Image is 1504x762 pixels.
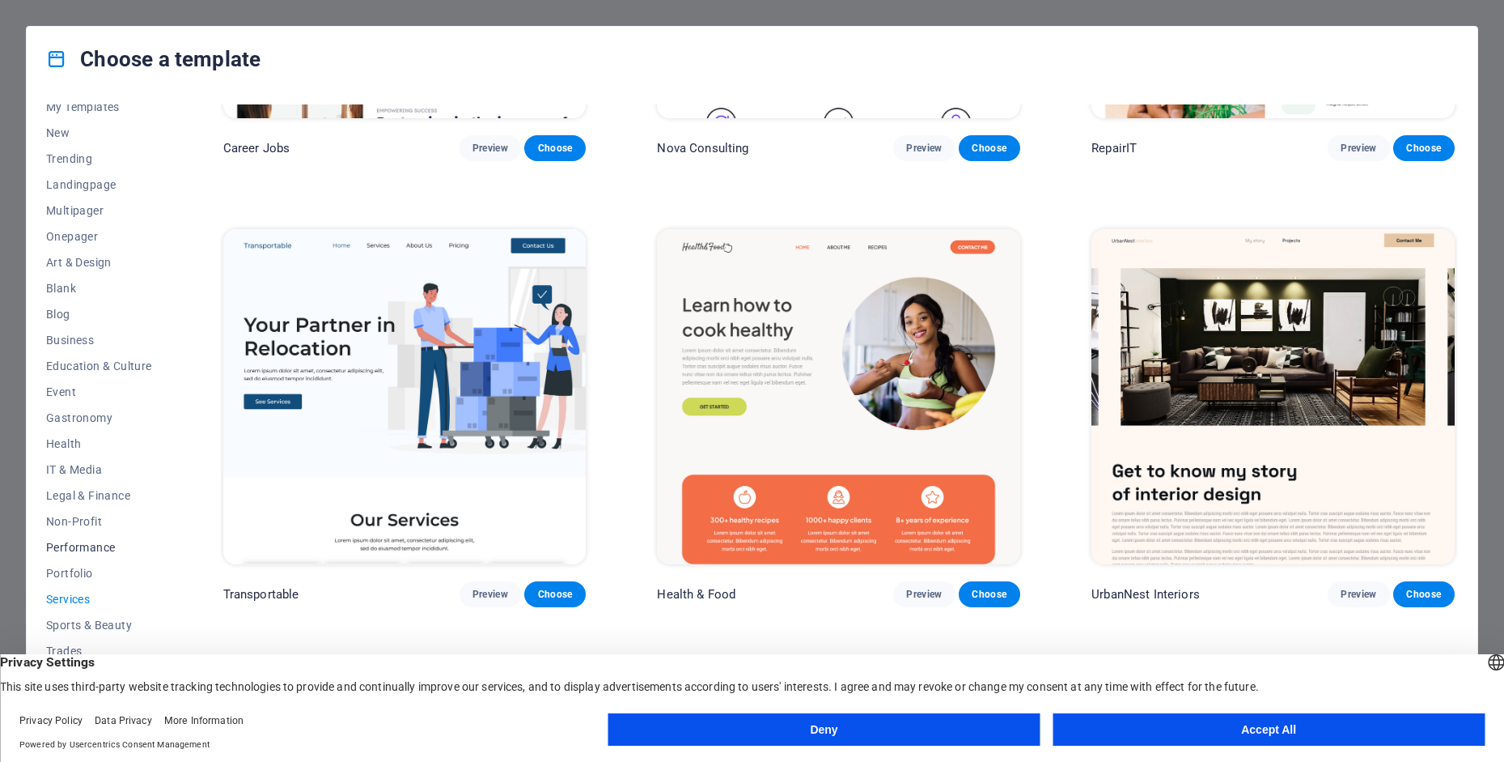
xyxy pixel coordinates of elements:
[537,142,573,155] span: Choose
[472,588,508,601] span: Preview
[46,385,152,398] span: Event
[223,586,299,602] p: Transportable
[46,560,152,586] button: Portfolio
[46,282,152,295] span: Blank
[1091,140,1137,156] p: RepairIT
[46,534,152,560] button: Performance
[906,142,942,155] span: Preview
[46,586,152,612] button: Services
[46,249,152,275] button: Art & Design
[46,353,152,379] button: Education & Culture
[524,135,586,161] button: Choose
[46,334,152,347] span: Business
[537,588,573,601] span: Choose
[46,411,152,424] span: Gastronomy
[893,581,955,607] button: Preview
[46,405,152,431] button: Gastronomy
[46,457,152,483] button: IT & Media
[46,437,152,450] span: Health
[472,142,508,155] span: Preview
[972,142,1007,155] span: Choose
[46,638,152,664] button: Trades
[906,588,942,601] span: Preview
[46,46,261,72] h4: Choose a template
[1341,142,1376,155] span: Preview
[46,126,152,139] span: New
[460,581,521,607] button: Preview
[46,146,152,172] button: Trending
[893,135,955,161] button: Preview
[1328,135,1389,161] button: Preview
[972,588,1007,601] span: Choose
[46,509,152,534] button: Non-Profit
[46,204,152,217] span: Multipager
[46,612,152,638] button: Sports & Beauty
[46,541,152,554] span: Performance
[524,581,586,607] button: Choose
[46,230,152,243] span: Onepager
[46,275,152,301] button: Blank
[46,301,152,327] button: Blog
[46,178,152,191] span: Landingpage
[46,593,152,606] span: Services
[1406,588,1442,601] span: Choose
[46,379,152,405] button: Event
[1406,142,1442,155] span: Choose
[46,327,152,353] button: Business
[657,140,748,156] p: Nova Consulting
[1341,588,1376,601] span: Preview
[657,229,1020,564] img: Health & Food
[46,94,152,120] button: My Templates
[1328,581,1389,607] button: Preview
[959,135,1020,161] button: Choose
[1091,586,1200,602] p: UrbanNest Interiors
[1393,581,1455,607] button: Choose
[46,360,152,372] span: Education & Culture
[223,229,587,564] img: Transportable
[46,100,152,113] span: My Templates
[46,619,152,632] span: Sports & Beauty
[223,140,290,156] p: Career Jobs
[46,645,152,658] span: Trades
[46,172,152,198] button: Landingpage
[46,463,152,476] span: IT & Media
[460,135,521,161] button: Preview
[1393,135,1455,161] button: Choose
[46,483,152,509] button: Legal & Finance
[46,198,152,223] button: Multipager
[46,256,152,269] span: Art & Design
[46,120,152,146] button: New
[46,431,152,457] button: Health
[46,489,152,502] span: Legal & Finance
[46,223,152,249] button: Onepager
[46,567,152,580] span: Portfolio
[46,308,152,321] span: Blog
[657,586,735,602] p: Health & Food
[1091,229,1455,564] img: UrbanNest Interiors
[46,515,152,528] span: Non-Profit
[959,581,1020,607] button: Choose
[46,152,152,165] span: Trending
